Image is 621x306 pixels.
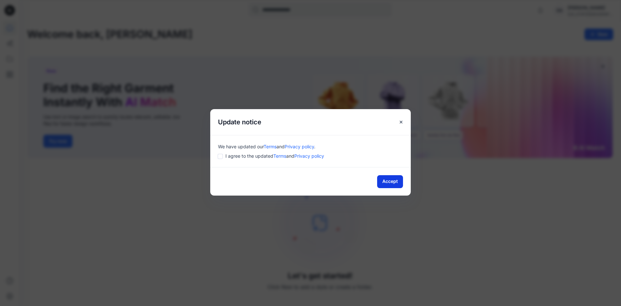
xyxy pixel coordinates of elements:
[285,144,314,149] a: Privacy policy
[286,153,294,159] span: and
[277,144,285,149] span: and
[210,109,269,135] h5: Update notice
[218,143,403,150] div: We have updated our .
[294,153,324,159] a: Privacy policy
[377,175,403,188] button: Accept
[264,144,277,149] a: Terms
[225,153,324,159] span: I agree to the updated
[395,116,407,128] button: Close
[273,153,286,159] a: Terms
